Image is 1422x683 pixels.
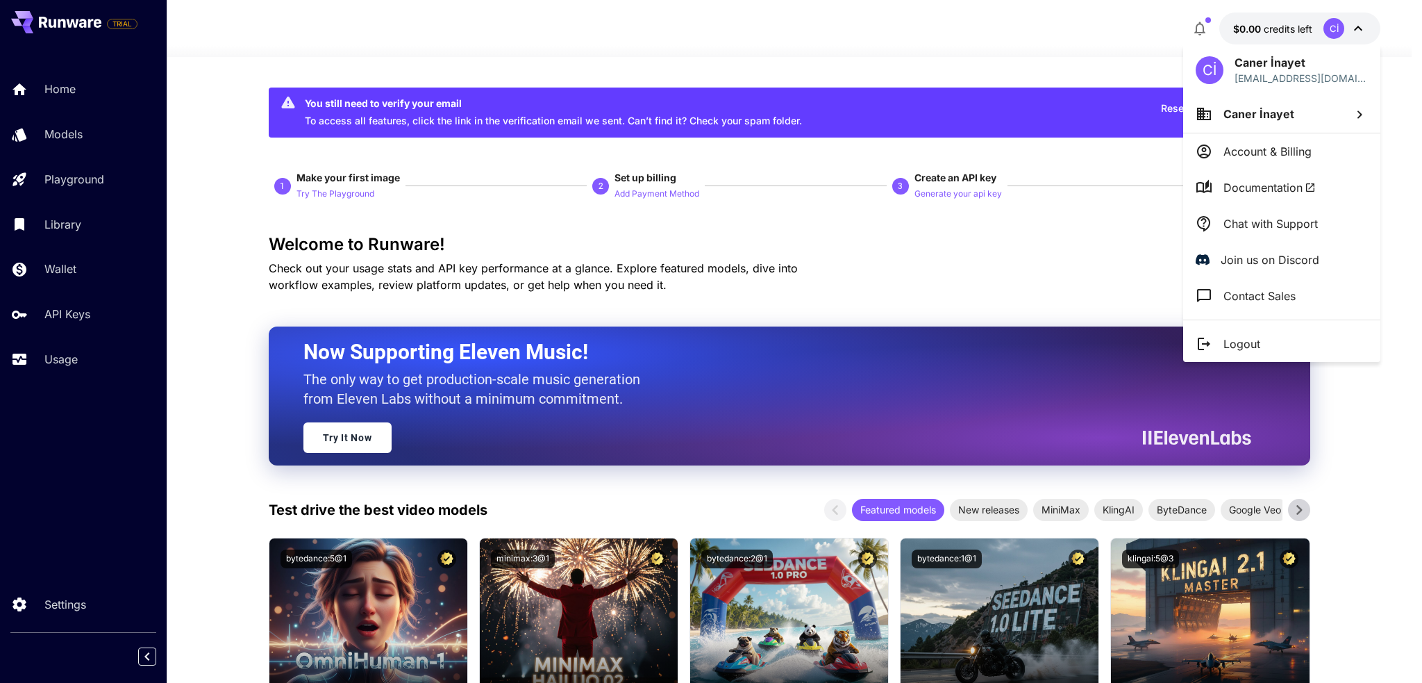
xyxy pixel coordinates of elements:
p: Account & Billing [1223,143,1312,160]
p: [EMAIL_ADDRESS][DOMAIN_NAME] [1235,71,1368,85]
span: Caner İnayet [1223,107,1294,121]
p: Caner İnayet [1235,54,1368,71]
div: Cİ [1196,56,1223,84]
p: Chat with Support [1223,215,1318,232]
p: Join us on Discord [1221,252,1319,268]
span: Documentation [1223,179,1316,196]
button: Caner İnayet [1183,95,1380,133]
p: Logout [1223,336,1260,352]
div: ckalim8899@gmail.com [1235,71,1368,85]
p: Contact Sales [1223,288,1296,304]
